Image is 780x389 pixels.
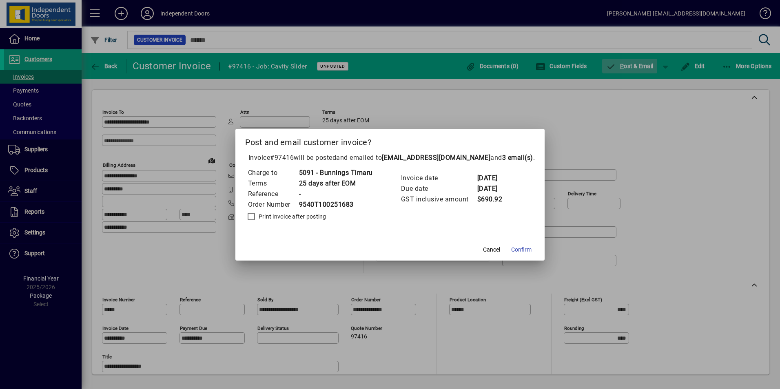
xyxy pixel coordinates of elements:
[299,199,373,210] td: 9540T100251683
[483,245,500,254] span: Cancel
[235,129,545,153] h2: Post and email customer invoice?
[245,153,535,163] p: Invoice will be posted .
[248,168,299,178] td: Charge to
[270,154,294,161] span: #97416
[248,189,299,199] td: Reference
[299,168,373,178] td: 5091 - Bunnings Timaru
[382,154,490,161] b: [EMAIL_ADDRESS][DOMAIN_NAME]
[257,212,326,221] label: Print invoice after posting
[477,194,510,205] td: $690.92
[477,183,510,194] td: [DATE]
[502,154,533,161] b: 3 email(s)
[248,199,299,210] td: Order Number
[248,178,299,189] td: Terms
[508,243,535,257] button: Confirm
[401,194,477,205] td: GST inclusive amount
[401,183,477,194] td: Due date
[511,245,532,254] span: Confirm
[479,243,505,257] button: Cancel
[477,173,510,183] td: [DATE]
[299,178,373,189] td: 25 days after EOM
[299,189,373,199] td: -
[401,173,477,183] td: Invoice date
[336,154,533,161] span: and emailed to
[490,154,533,161] span: and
